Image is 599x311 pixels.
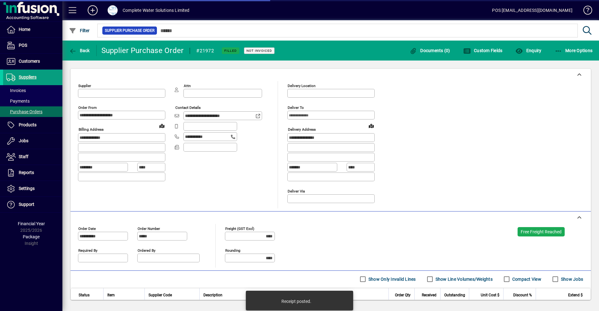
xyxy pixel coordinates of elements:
[462,45,504,56] button: Custom Fields
[579,1,591,22] a: Knowledge Base
[513,292,532,299] span: Discount %
[78,248,97,252] mat-label: Required by
[288,189,305,193] mat-label: Deliver via
[79,292,90,299] span: Status
[434,276,493,282] label: Show Line Volumes/Weights
[6,88,26,93] span: Invoices
[288,84,315,88] mat-label: Delivery Location
[19,43,27,48] span: POS
[560,276,583,282] label: Show Jobs
[67,45,91,56] button: Back
[3,85,62,96] a: Invoices
[224,49,237,53] span: Filled
[19,170,34,175] span: Reports
[225,248,240,252] mat-label: Rounding
[3,197,62,212] a: Support
[6,109,42,114] span: Purchase Orders
[23,234,40,239] span: Package
[3,106,62,117] a: Purchase Orders
[555,48,593,53] span: More Options
[19,122,37,127] span: Products
[422,292,436,299] span: Received
[410,48,450,53] span: Documents (0)
[19,186,35,191] span: Settings
[62,45,97,56] app-page-header-button: Back
[149,292,172,299] span: Supplier Code
[19,138,28,143] span: Jobs
[367,276,416,282] label: Show Only Invalid Lines
[3,117,62,133] a: Products
[157,121,167,131] a: View on map
[203,292,222,299] span: Description
[511,276,541,282] label: Compact View
[138,226,160,231] mat-label: Order number
[107,292,115,299] span: Item
[3,149,62,165] a: Staff
[568,292,583,299] span: Extend $
[514,45,543,56] button: Enquiry
[138,248,155,252] mat-label: Ordered by
[366,121,376,131] a: View on map
[515,48,541,53] span: Enquiry
[281,298,311,304] div: Receipt posted.
[18,221,45,226] span: Financial Year
[3,96,62,106] a: Payments
[521,229,562,234] span: Free Freight Reached
[69,48,90,53] span: Back
[123,5,190,15] div: Complete Water Solutions Limited
[225,226,254,231] mat-label: Freight (GST excl)
[19,154,28,159] span: Staff
[553,45,594,56] button: More Options
[288,105,304,110] mat-label: Deliver To
[19,59,40,64] span: Customers
[463,48,503,53] span: Custom Fields
[184,84,191,88] mat-label: Attn
[395,292,411,299] span: Order Qty
[101,46,184,56] div: Supplier Purchase Order
[3,38,62,53] a: POS
[246,49,272,53] span: Not Invoiced
[67,25,91,36] button: Filter
[103,5,123,16] button: Profile
[444,292,465,299] span: Outstanding
[105,27,154,34] span: Supplier Purchase Order
[78,105,97,110] mat-label: Order from
[78,226,96,231] mat-label: Order date
[19,75,37,80] span: Suppliers
[408,45,452,56] button: Documents (0)
[3,165,62,181] a: Reports
[19,202,34,207] span: Support
[3,22,62,37] a: Home
[3,54,62,69] a: Customers
[3,181,62,197] a: Settings
[19,27,30,32] span: Home
[3,133,62,149] a: Jobs
[78,84,91,88] mat-label: Supplier
[481,292,499,299] span: Unit Cost $
[6,99,30,104] span: Payments
[83,5,103,16] button: Add
[492,5,572,15] div: POS [EMAIL_ADDRESS][DOMAIN_NAME]
[196,46,214,56] div: #21972
[69,28,90,33] span: Filter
